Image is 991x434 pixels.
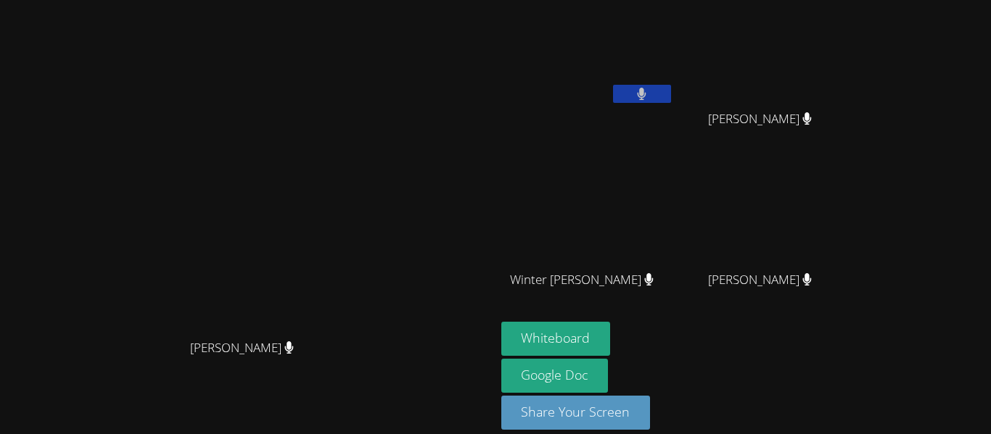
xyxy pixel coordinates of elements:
span: Winter [PERSON_NAME] [510,270,654,291]
a: Google Doc [501,359,609,393]
span: [PERSON_NAME] [708,270,812,291]
span: [PERSON_NAME] [190,338,294,359]
button: Whiteboard [501,322,611,356]
button: Share Your Screen [501,396,651,430]
span: [PERSON_NAME] [708,109,812,130]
